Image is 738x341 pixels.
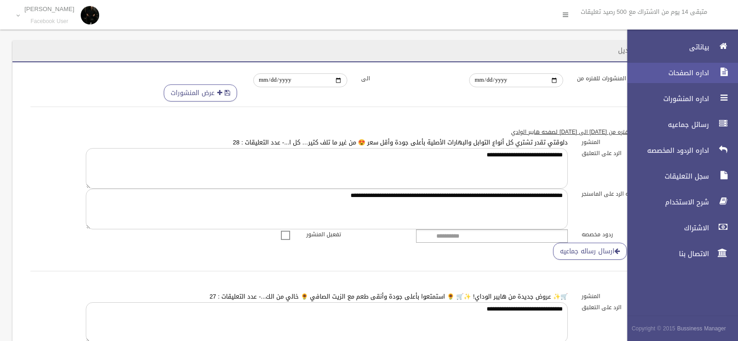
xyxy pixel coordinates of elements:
[575,229,685,239] label: ردود مخصصه
[607,42,696,60] header: اداره المنشورات / تعديل
[619,172,712,181] span: سجل التعليقات
[575,291,685,301] label: المنشور
[631,323,675,334] span: Copyright © 2015
[575,189,685,199] label: رساله الرد على الماسنجر
[553,243,627,260] a: ارسال رساله جماعيه
[511,127,678,137] u: قائمه ب 50 منشور للفتره من [DATE] الى [DATE] لصفحه هايبر الوادي
[619,146,712,155] span: اداره الردود المخصصه
[619,249,712,258] span: الاتصال بنا
[619,218,738,238] a: الاشتراك
[209,291,568,302] a: 🛒✨ عروض جديدة من هايبر الوداي! ✨🛒 🌻 استمتعوا بأعلى جودة وأنقى طعم مع الزيت الصافي 🌻 خالي من الك.....
[619,63,738,83] a: اداره الصفحات
[619,42,712,52] span: بياناتى
[570,73,678,84] label: عرض المنشورات للفتره من
[619,37,738,57] a: بياناتى
[575,302,685,312] label: الرد على التعليق
[164,84,237,102] button: عرض المنشورات
[575,137,685,147] label: المنشور
[619,223,712,233] span: الاشتراك
[619,197,712,207] span: شرح الاستخدام
[619,94,712,103] span: اداره المنشورات
[575,148,685,158] label: الرد على التعليق
[354,73,462,84] label: الى
[619,120,712,129] span: رسائل جماعيه
[233,137,568,148] a: دلوقتي تقدر تشتري كل أنواع التوابل والبهارات الأصلية بأعلى جودة وأقل سعر 😍 من غير ما تلف كتير… كل...
[24,18,74,25] small: Facebook User
[619,68,712,78] span: اداره الصفحات
[299,229,410,239] label: تفعيل المنشور
[24,6,74,12] p: [PERSON_NAME]
[619,114,738,135] a: رسائل جماعيه
[619,192,738,212] a: شرح الاستخدام
[619,166,738,186] a: سجل التعليقات
[619,140,738,161] a: اداره الردود المخصصه
[677,323,726,334] strong: Bussiness Manager
[619,244,738,264] a: الاتصال بنا
[619,89,738,109] a: اداره المنشورات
